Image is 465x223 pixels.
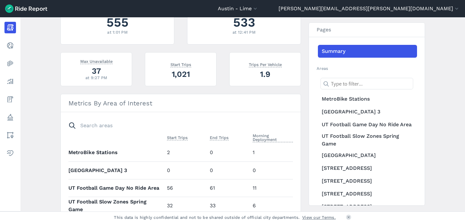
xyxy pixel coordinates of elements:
[4,147,16,159] a: Health
[207,179,250,197] td: 61
[164,144,207,161] td: 2
[4,111,16,123] a: Policy
[4,40,16,51] a: Realtime
[318,149,417,162] a: [GEOGRAPHIC_DATA]
[302,214,336,220] a: View our Terms.
[4,76,16,87] a: Analyze
[318,175,417,187] a: [STREET_ADDRESS]
[68,144,164,161] th: MetroBike Stations
[318,162,417,175] a: [STREET_ADDRESS]
[167,134,188,140] span: Start Trips
[164,179,207,197] td: 56
[250,197,293,214] td: 6
[318,118,417,131] a: UT Football Game Day No Ride Area
[250,144,293,161] td: 1
[164,161,207,179] td: 0
[318,187,417,200] a: [STREET_ADDRESS]
[61,94,301,112] h3: Metrics By Area of Interest
[210,134,229,142] button: End Trips
[68,65,124,77] div: 37
[195,13,293,31] div: 533
[318,93,417,105] a: MetroBike Stations
[253,132,293,142] span: Morning Deployment
[318,105,417,118] a: [GEOGRAPHIC_DATA] 3
[253,132,293,144] button: Morning Deployment
[4,58,16,69] a: Heatmaps
[210,134,229,140] span: End Trips
[279,5,460,12] button: [PERSON_NAME][EMAIL_ADDRESS][PERSON_NAME][DOMAIN_NAME]
[167,134,188,142] button: Start Trips
[170,61,191,67] span: Start Trips
[250,161,293,179] td: 0
[218,5,258,12] button: Austin - Lime
[237,69,293,80] div: 1.9
[250,179,293,197] td: 11
[207,144,250,161] td: 0
[65,120,289,131] input: Search areas
[68,179,164,197] th: UT Football Game Day No Ride Area
[164,197,207,214] td: 32
[318,200,417,213] a: [STREET_ADDRESS]
[195,29,293,35] div: at 12:41 PM
[249,61,282,67] span: Trips Per Vehicle
[80,58,113,64] span: Max Unavailable
[5,4,47,13] img: Ride Report
[4,94,16,105] a: Fees
[68,75,124,81] div: at 9:27 PM
[68,161,164,179] th: [GEOGRAPHIC_DATA] 3
[320,78,413,89] input: Type to filter...
[207,197,250,214] td: 33
[309,23,425,37] h3: Pages
[207,161,250,179] td: 0
[318,45,417,58] a: Summary
[317,65,417,71] h2: Areas
[4,22,16,33] a: Report
[318,131,417,149] a: UT Football Slow Zones Spring Game
[68,13,166,31] div: 555
[68,197,164,214] th: UT Football Slow Zones Spring Game
[153,69,209,80] div: 1,021
[68,29,166,35] div: at 1:01 PM
[4,129,16,141] a: Areas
